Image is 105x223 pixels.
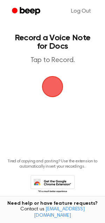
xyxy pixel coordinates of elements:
[6,159,99,169] p: Tired of copying and pasting? Use the extension to automatically insert your recordings.
[4,207,101,219] span: Contact us
[64,3,98,20] a: Log Out
[13,34,92,50] h1: Record a Voice Note for Docs
[42,76,63,97] img: Beep Logo
[13,56,92,65] p: Tap to Record.
[7,5,47,18] a: Beep
[34,207,85,218] a: [EMAIL_ADDRESS][DOMAIN_NAME]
